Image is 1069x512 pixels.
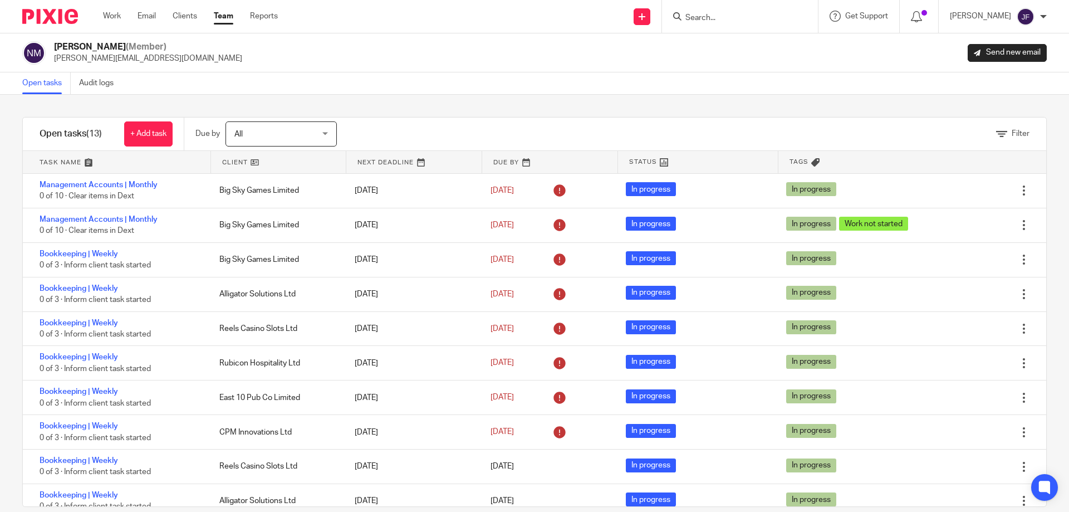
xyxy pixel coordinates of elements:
[208,455,344,477] div: Reels Casino Slots Ltd
[54,41,242,53] h2: [PERSON_NAME]
[786,182,836,196] span: In progress
[40,227,134,235] span: 0 of 10 · Clear items in Dext
[790,157,808,167] span: Tags
[40,491,118,499] a: Bookkeeping | Weekly
[626,355,676,369] span: In progress
[138,11,156,22] a: Email
[195,128,220,139] p: Due by
[208,352,344,374] div: Rubicon Hospitality Ltd
[40,330,151,338] span: 0 of 3 · Inform client task started
[491,394,514,402] span: [DATE]
[344,179,479,202] div: [DATE]
[344,387,479,409] div: [DATE]
[344,248,479,271] div: [DATE]
[626,286,676,300] span: In progress
[40,296,151,304] span: 0 of 3 · Inform client task started
[22,72,71,94] a: Open tasks
[786,389,836,403] span: In progress
[40,434,151,442] span: 0 of 3 · Inform client task started
[103,11,121,22] a: Work
[786,424,836,438] span: In progress
[40,457,118,465] a: Bookkeeping | Weekly
[491,428,514,436] span: [DATE]
[40,399,151,407] span: 0 of 3 · Inform client task started
[626,493,676,506] span: In progress
[40,261,151,269] span: 0 of 3 · Inform client task started
[79,72,122,94] a: Audit logs
[626,459,676,472] span: In progress
[839,217,908,231] span: Work not started
[626,217,676,231] span: In progress
[626,251,676,265] span: In progress
[344,283,479,305] div: [DATE]
[344,352,479,374] div: [DATE]
[40,216,158,223] a: Management Accounts | Monthly
[491,256,514,264] span: [DATE]
[1017,8,1034,26] img: svg%3E
[173,11,197,22] a: Clients
[786,355,836,369] span: In progress
[786,217,836,231] span: In progress
[629,157,657,167] span: Status
[786,493,836,506] span: In progress
[786,320,836,334] span: In progress
[40,181,158,189] a: Management Accounts | Monthly
[40,193,134,201] span: 0 of 10 · Clear items in Dext
[40,250,118,258] a: Bookkeeping | Weekly
[234,130,243,138] span: All
[124,121,173,147] a: + Add task
[786,459,836,472] span: In progress
[491,325,514,333] span: [DATE]
[786,286,836,300] span: In progress
[344,318,479,340] div: [DATE]
[208,283,344,305] div: Alligator Solutions Ltd
[786,251,836,265] span: In progress
[208,421,344,443] div: CPM Innovations Ltd
[208,318,344,340] div: Reels Casino Slots Ltd
[1012,130,1029,138] span: Filter
[491,290,514,298] span: [DATE]
[950,11,1011,22] p: [PERSON_NAME]
[344,490,479,512] div: [DATE]
[684,13,784,23] input: Search
[22,41,46,65] img: svg%3E
[40,285,118,292] a: Bookkeeping | Weekly
[491,463,514,471] span: [DATE]
[40,422,118,430] a: Bookkeeping | Weekly
[491,359,514,367] span: [DATE]
[250,11,278,22] a: Reports
[491,221,514,229] span: [DATE]
[626,424,676,438] span: In progress
[214,11,233,22] a: Team
[845,12,888,20] span: Get Support
[40,469,151,476] span: 0 of 3 · Inform client task started
[22,9,78,24] img: Pixie
[491,187,514,194] span: [DATE]
[491,497,514,505] span: [DATE]
[86,129,102,138] span: (13)
[208,248,344,271] div: Big Sky Games Limited
[208,387,344,409] div: East 10 Pub Co Limited
[40,353,118,361] a: Bookkeeping | Weekly
[126,42,166,51] span: (Member)
[40,365,151,373] span: 0 of 3 · Inform client task started
[626,182,676,196] span: In progress
[208,214,344,236] div: Big Sky Games Limited
[40,319,118,327] a: Bookkeeping | Weekly
[208,179,344,202] div: Big Sky Games Limited
[40,388,118,396] a: Bookkeeping | Weekly
[54,53,242,64] p: [PERSON_NAME][EMAIL_ADDRESS][DOMAIN_NAME]
[208,490,344,512] div: Alligator Solutions Ltd
[626,389,676,403] span: In progress
[344,421,479,443] div: [DATE]
[344,455,479,477] div: [DATE]
[344,214,479,236] div: [DATE]
[626,320,676,334] span: In progress
[40,128,102,140] h1: Open tasks
[40,503,151,511] span: 0 of 3 · Inform client task started
[968,44,1047,62] a: Send new email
